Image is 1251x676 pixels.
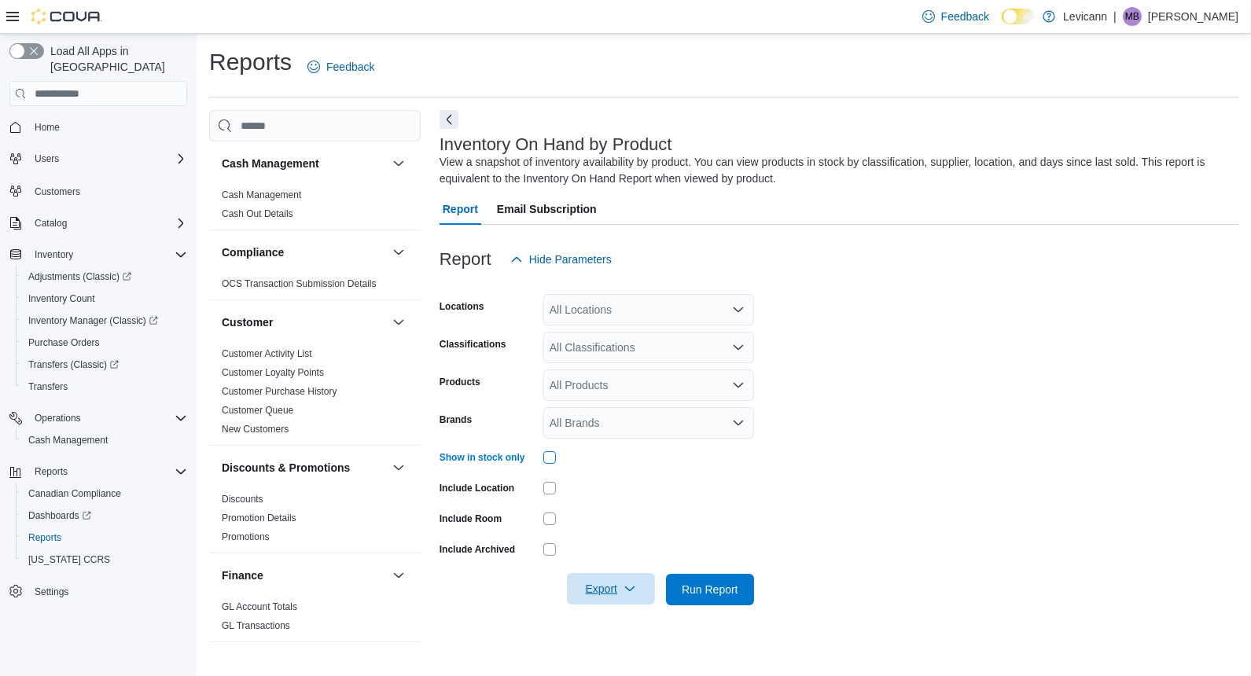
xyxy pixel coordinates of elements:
[222,568,386,583] button: Finance
[16,266,193,288] a: Adjustments (Classic)
[22,550,187,569] span: Washington CCRS
[16,376,193,398] button: Transfers
[389,458,408,477] button: Discounts & Promotions
[209,186,421,230] div: Cash Management
[440,300,484,313] label: Locations
[209,344,421,445] div: Customer
[22,355,187,374] span: Transfers (Classic)
[440,250,491,269] h3: Report
[222,493,263,505] span: Discounts
[28,462,187,481] span: Reports
[1123,7,1142,26] div: Mina Boghdady
[222,531,270,542] a: Promotions
[3,580,193,603] button: Settings
[732,417,745,429] button: Open list of options
[28,358,119,371] span: Transfers (Classic)
[682,582,738,597] span: Run Report
[1125,7,1139,26] span: MB
[35,465,68,478] span: Reports
[28,409,87,428] button: Operations
[209,597,421,641] div: Finance
[1002,9,1035,25] input: Dark Mode
[222,189,301,201] span: Cash Management
[28,380,68,393] span: Transfers
[16,527,193,549] button: Reports
[22,484,187,503] span: Canadian Compliance
[222,386,337,397] a: Customer Purchase History
[16,332,193,354] button: Purchase Orders
[222,366,324,379] span: Customer Loyalty Points
[35,186,80,198] span: Customers
[389,566,408,585] button: Finance
[35,412,81,424] span: Operations
[28,582,75,601] a: Settings
[28,245,79,264] button: Inventory
[22,355,125,374] a: Transfers (Classic)
[22,267,138,286] a: Adjustments (Classic)
[1063,7,1107,26] p: Levicann
[3,244,193,266] button: Inventory
[440,154,1231,187] div: View a snapshot of inventory availability by product. You can view products in stock by classific...
[1148,7,1238,26] p: [PERSON_NAME]
[222,314,386,330] button: Customer
[443,193,478,225] span: Report
[389,243,408,262] button: Compliance
[222,531,270,543] span: Promotions
[16,483,193,505] button: Canadian Compliance
[567,573,655,604] button: Export
[22,377,187,396] span: Transfers
[222,619,290,632] span: GL Transactions
[16,288,193,310] button: Inventory Count
[732,303,745,316] button: Open list of options
[440,513,502,525] label: Include Room
[222,423,289,435] span: New Customers
[1113,7,1117,26] p: |
[28,149,187,168] span: Users
[222,512,296,524] span: Promotion Details
[497,193,597,225] span: Email Subscription
[28,149,65,168] button: Users
[28,118,66,137] a: Home
[440,376,480,388] label: Products
[3,179,193,202] button: Customers
[440,338,506,351] label: Classifications
[28,181,187,200] span: Customers
[576,573,646,604] span: Export
[529,252,612,267] span: Hide Parameters
[22,311,187,330] span: Inventory Manager (Classic)
[916,1,995,32] a: Feedback
[222,189,301,200] a: Cash Management
[28,270,131,283] span: Adjustments (Classic)
[35,121,60,134] span: Home
[389,313,408,332] button: Customer
[222,244,284,260] h3: Compliance
[222,601,297,613] span: GL Account Totals
[732,341,745,354] button: Open list of options
[222,460,350,476] h3: Discounts & Promotions
[301,51,381,83] a: Feedback
[222,568,263,583] h3: Finance
[941,9,989,24] span: Feedback
[222,208,293,219] a: Cash Out Details
[35,217,67,230] span: Catalog
[22,289,101,308] a: Inventory Count
[222,494,263,505] a: Discounts
[22,333,106,352] a: Purchase Orders
[22,484,127,503] a: Canadian Compliance
[222,314,273,330] h3: Customer
[28,531,61,544] span: Reports
[222,620,290,631] a: GL Transactions
[504,244,618,275] button: Hide Parameters
[222,424,289,435] a: New Customers
[35,586,68,598] span: Settings
[3,148,193,170] button: Users
[222,156,386,171] button: Cash Management
[209,490,421,553] div: Discounts & Promotions
[209,46,292,78] h1: Reports
[22,377,74,396] a: Transfers
[3,461,193,483] button: Reports
[9,109,187,644] nav: Complex example
[222,244,386,260] button: Compliance
[22,431,114,450] a: Cash Management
